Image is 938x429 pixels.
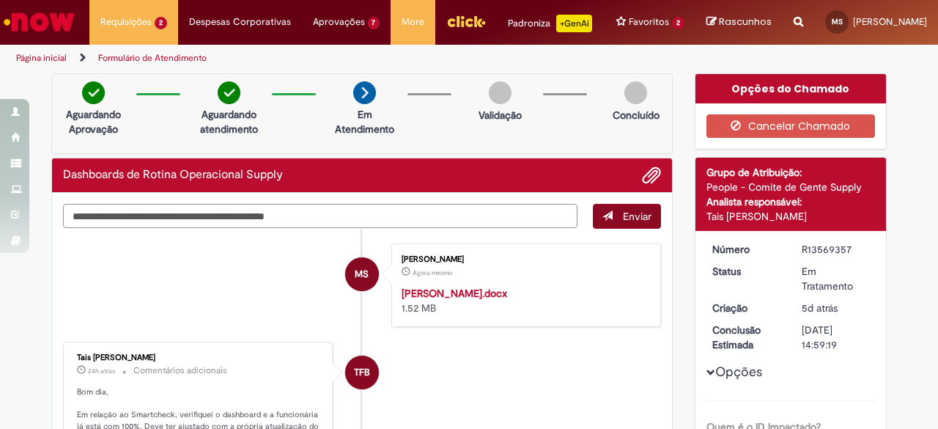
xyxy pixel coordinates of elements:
[98,52,207,64] a: Formulário de Atendimento
[88,367,115,375] span: 24h atrás
[345,257,379,291] div: Milena Sena Dos Santos
[701,242,791,257] dt: Número
[155,17,167,29] span: 2
[624,81,647,104] img: img-circle-grey.png
[719,15,772,29] span: Rascunhos
[706,209,876,224] div: Tais [PERSON_NAME]
[706,114,876,138] button: Cancelar Chamado
[706,180,876,194] div: People - Comite de Gente Supply
[695,74,887,103] div: Opções do Chamado
[556,15,592,32] p: +GenAi
[402,255,646,264] div: [PERSON_NAME]
[802,301,870,315] div: 26/09/2025 09:26:44
[313,15,365,29] span: Aprovações
[802,323,870,352] div: [DATE] 14:59:19
[413,268,452,277] time: 30/09/2025 11:37:34
[189,15,291,29] span: Despesas Corporativas
[623,210,651,223] span: Enviar
[489,81,512,104] img: img-circle-grey.png
[82,81,105,104] img: check-circle-green.png
[479,108,522,122] p: Validação
[629,15,669,29] span: Favoritos
[672,17,684,29] span: 2
[77,353,321,362] div: Tais [PERSON_NAME]
[701,323,791,352] dt: Conclusão Estimada
[402,287,507,300] a: [PERSON_NAME].docx
[802,301,838,315] time: 26/09/2025 09:26:44
[802,301,838,315] span: 5d atrás
[853,15,927,28] span: [PERSON_NAME]
[701,264,791,279] dt: Status
[368,17,380,29] span: 7
[1,7,77,37] img: ServiceNow
[353,81,376,104] img: arrow-next.png
[402,286,646,315] div: 1.52 MB
[63,204,577,228] textarea: Digite sua mensagem aqui...
[218,81,240,104] img: check-circle-green.png
[329,107,400,136] p: Em Atendimento
[345,356,379,389] div: Tais Folhadella Barbosa Bellagamba
[706,194,876,209] div: Analista responsável:
[354,355,370,390] span: TFB
[100,15,152,29] span: Requisições
[88,367,115,375] time: 29/09/2025 11:46:48
[413,268,452,277] span: Agora mesmo
[446,10,486,32] img: click_logo_yellow_360x200.png
[193,107,265,136] p: Aguardando atendimento
[706,165,876,180] div: Grupo de Atribuição:
[355,257,369,292] span: MS
[701,301,791,315] dt: Criação
[133,364,227,377] small: Comentários adicionais
[802,242,870,257] div: R13569357
[802,264,870,293] div: Em Tratamento
[508,15,592,32] div: Padroniza
[706,15,772,29] a: Rascunhos
[402,15,424,29] span: More
[593,204,661,229] button: Enviar
[613,108,660,122] p: Concluído
[16,52,67,64] a: Página inicial
[63,169,283,182] h2: Dashboards de Rotina Operacional Supply Histórico de tíquete
[11,45,614,72] ul: Trilhas de página
[642,166,661,185] button: Adicionar anexos
[58,107,129,136] p: Aguardando Aprovação
[832,17,843,26] span: MS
